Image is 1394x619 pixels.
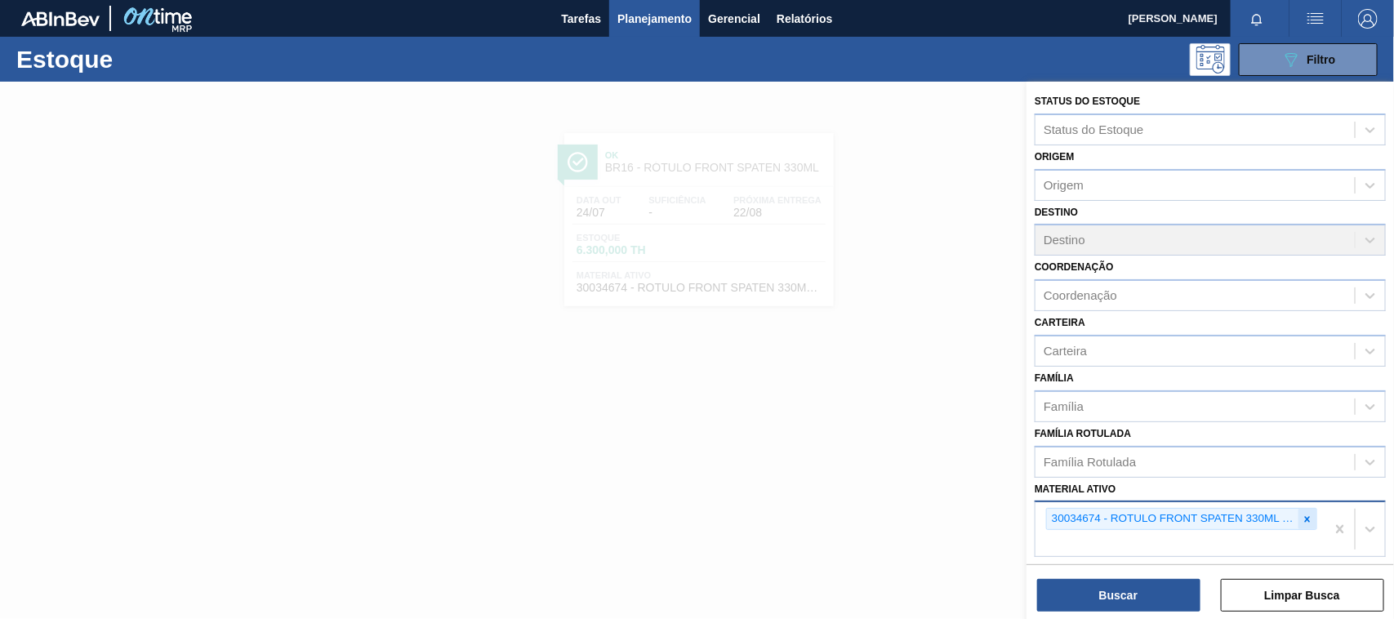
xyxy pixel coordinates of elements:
label: Status do Estoque [1035,96,1140,107]
div: 30034674 - ROTULO FRONT SPATEN 330ML VBI25 [1047,509,1298,529]
button: Notificações [1231,7,1283,30]
div: Origem [1044,178,1084,192]
div: Família [1044,399,1084,413]
button: Filtro [1239,43,1378,76]
span: Relatórios [777,9,832,29]
img: TNhmsLtSVTkK8tSr43FrP2fwEKptu5GPRR3wAAAABJRU5ErkJggg== [21,11,100,26]
div: Coordenação [1044,289,1117,303]
span: Tarefas [561,9,601,29]
div: Pogramando: nenhum usuário selecionado [1190,43,1231,76]
label: Coordenação [1035,261,1114,273]
div: Família Rotulada [1044,455,1136,469]
span: Gerencial [708,9,760,29]
label: Família Rotulada [1035,428,1131,439]
label: Carteira [1035,317,1085,328]
label: Origem [1035,151,1075,163]
span: Planejamento [617,9,692,29]
h1: Estoque [16,50,256,69]
label: Destino [1035,207,1078,218]
label: Material ativo [1035,483,1116,495]
img: userActions [1306,9,1325,29]
div: Status do Estoque [1044,122,1144,136]
img: Logout [1358,9,1378,29]
span: Filtro [1307,53,1336,66]
label: Família [1035,372,1074,384]
div: Carteira [1044,344,1087,358]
